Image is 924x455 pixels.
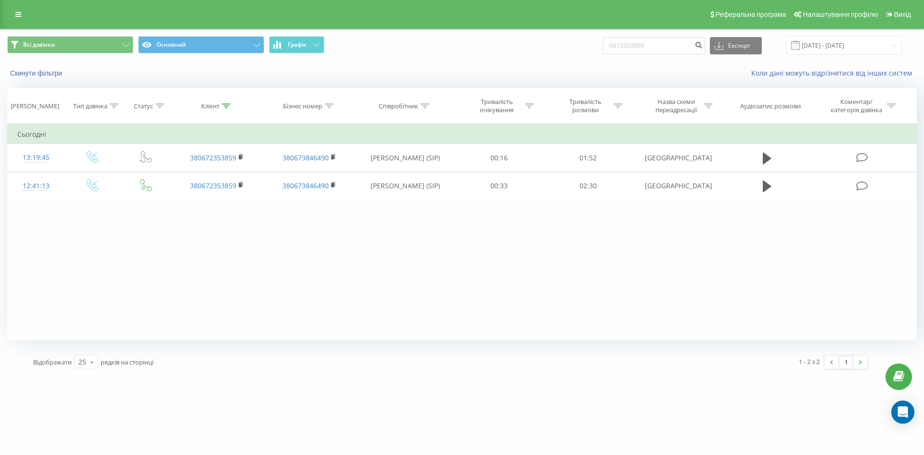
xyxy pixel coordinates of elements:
[543,172,632,200] td: 02:30
[716,11,786,18] span: Реферальна програма
[828,98,885,114] div: Коментар/категорія дзвінка
[603,37,705,54] input: Пошук за номером
[455,172,543,200] td: 00:33
[101,358,154,366] span: рядків на сторінці
[23,41,55,49] span: Всі дзвінки
[190,153,236,162] a: 380672353859
[33,358,72,366] span: Відображати
[751,68,917,78] a: Коли дані можуть відрізнятися вiд інших систем
[355,144,455,172] td: [PERSON_NAME] (SIP)
[471,98,523,114] div: Тривалість очікування
[7,69,67,78] button: Скинути фільтри
[891,401,914,424] div: Open Intercom Messenger
[839,355,853,369] a: 1
[379,102,418,110] div: Співробітник
[17,148,55,167] div: 13:19:45
[269,36,324,53] button: Графік
[190,181,236,190] a: 380672353859
[7,36,133,53] button: Всі дзвінки
[740,102,801,110] div: Аудіозапис розмови
[138,36,264,53] button: Основний
[73,102,107,110] div: Тип дзвінка
[710,37,762,54] button: Експорт
[803,11,878,18] span: Налаштування профілю
[78,357,86,367] div: 25
[799,357,820,366] div: 1 - 2 з 2
[11,102,59,110] div: [PERSON_NAME]
[560,98,611,114] div: Тривалість розмови
[288,41,307,48] span: Графік
[8,125,917,144] td: Сьогодні
[282,181,329,190] a: 380673846490
[632,172,725,200] td: [GEOGRAPHIC_DATA]
[134,102,153,110] div: Статус
[894,11,911,18] span: Вихід
[283,102,322,110] div: Бізнес номер
[455,144,543,172] td: 00:16
[282,153,329,162] a: 380673846490
[543,144,632,172] td: 01:52
[17,177,55,195] div: 12:41:13
[632,144,725,172] td: [GEOGRAPHIC_DATA]
[355,172,455,200] td: [PERSON_NAME] (SIP)
[650,98,702,114] div: Назва схеми переадресації
[201,102,219,110] div: Клієнт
